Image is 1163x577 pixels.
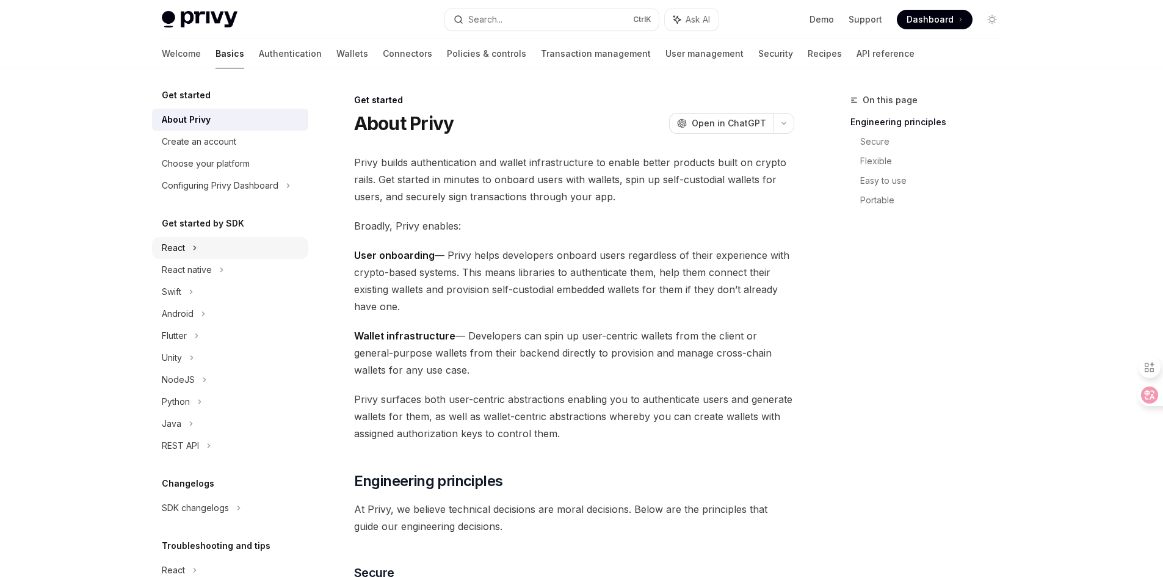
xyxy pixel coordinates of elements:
[162,501,229,515] div: SDK changelogs
[336,39,368,68] a: Wallets
[857,39,915,68] a: API reference
[259,39,322,68] a: Authentication
[354,471,503,491] span: Engineering principles
[665,39,744,68] a: User management
[860,132,1012,151] a: Secure
[692,117,766,129] span: Open in ChatGPT
[162,307,194,321] div: Android
[445,9,659,31] button: Search...CtrlK
[354,249,435,261] strong: User onboarding
[162,285,181,299] div: Swift
[162,134,236,149] div: Create an account
[849,13,882,26] a: Support
[162,112,211,127] div: About Privy
[354,217,794,234] span: Broadly, Privy enables:
[541,39,651,68] a: Transaction management
[162,156,250,171] div: Choose your platform
[447,39,526,68] a: Policies & controls
[863,93,918,107] span: On this page
[354,247,794,315] span: — Privy helps developers onboard users regardless of their experience with crypto-based systems. ...
[162,11,237,28] img: light logo
[982,10,1002,29] button: Toggle dark mode
[152,109,308,131] a: About Privy
[162,350,182,365] div: Unity
[162,328,187,343] div: Flutter
[152,131,308,153] a: Create an account
[152,153,308,175] a: Choose your platform
[468,12,502,27] div: Search...
[907,13,954,26] span: Dashboard
[162,39,201,68] a: Welcome
[860,151,1012,171] a: Flexible
[758,39,793,68] a: Security
[633,15,651,24] span: Ctrl K
[383,39,432,68] a: Connectors
[162,539,270,553] h5: Troubleshooting and tips
[860,171,1012,191] a: Easy to use
[354,501,794,535] span: At Privy, we believe technical decisions are moral decisions. Below are the principles that guide...
[162,178,278,193] div: Configuring Privy Dashboard
[162,241,185,255] div: React
[162,263,212,277] div: React native
[162,438,199,453] div: REST API
[162,476,214,491] h5: Changelogs
[354,112,454,134] h1: About Privy
[354,391,794,442] span: Privy surfaces both user-centric abstractions enabling you to authenticate users and generate wal...
[808,39,842,68] a: Recipes
[860,191,1012,210] a: Portable
[162,394,190,409] div: Python
[810,13,834,26] a: Demo
[686,13,710,26] span: Ask AI
[354,94,794,106] div: Get started
[669,113,774,134] button: Open in ChatGPT
[897,10,973,29] a: Dashboard
[354,330,455,342] strong: Wallet infrastructure
[162,372,195,387] div: NodeJS
[850,112,1012,132] a: Engineering principles
[162,88,211,103] h5: Get started
[665,9,719,31] button: Ask AI
[354,327,794,379] span: — Developers can spin up user-centric wallets from the client or general-purpose wallets from the...
[162,416,181,431] div: Java
[216,39,244,68] a: Basics
[162,216,244,231] h5: Get started by SDK
[354,154,794,205] span: Privy builds authentication and wallet infrastructure to enable better products built on crypto r...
